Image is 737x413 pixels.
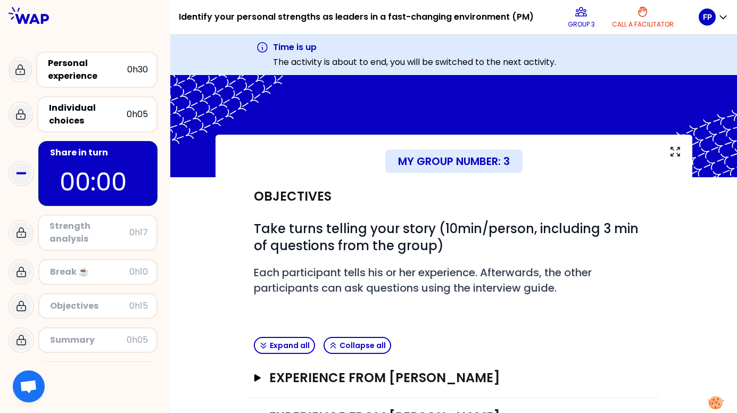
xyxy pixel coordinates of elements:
p: FP [703,12,712,22]
button: Experience from [PERSON_NAME] [254,369,654,386]
p: The activity is about to end, you will be switched to the next activity. [273,56,556,69]
div: 0h05 [127,334,148,346]
button: Call a facilitator [608,1,678,33]
div: Individual choices [49,102,127,127]
button: Collapse all [324,337,391,354]
div: 0h05 [127,108,148,121]
h2: Objectives [254,188,332,205]
button: Expand all [254,337,315,354]
p: Call a facilitator [612,20,674,29]
div: Break ☕️ [50,266,129,278]
h3: Time is up [273,41,556,54]
div: My group number: 3 [385,150,523,173]
span: Each participant tells his or her experience. Afterwards, the other participants can ask question... [254,265,594,295]
span: Take turns telling your story (10min/person, including 3 min of questions from the group) [254,220,642,254]
div: 0h15 [129,300,148,312]
div: Share in turn [50,146,148,159]
div: 0h17 [129,226,148,239]
div: Personal experience [48,57,127,82]
div: Summary [50,334,127,346]
button: FP [699,9,728,26]
p: 00:00 [60,163,136,201]
div: Objectives [50,300,129,312]
h3: Experience from [PERSON_NAME] [269,369,618,386]
p: Group 3 [568,20,595,29]
div: 0h10 [129,266,148,278]
div: Open chat [13,370,45,402]
div: 0h30 [127,63,148,76]
button: Group 3 [564,1,599,33]
div: Strength analysis [49,220,129,245]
